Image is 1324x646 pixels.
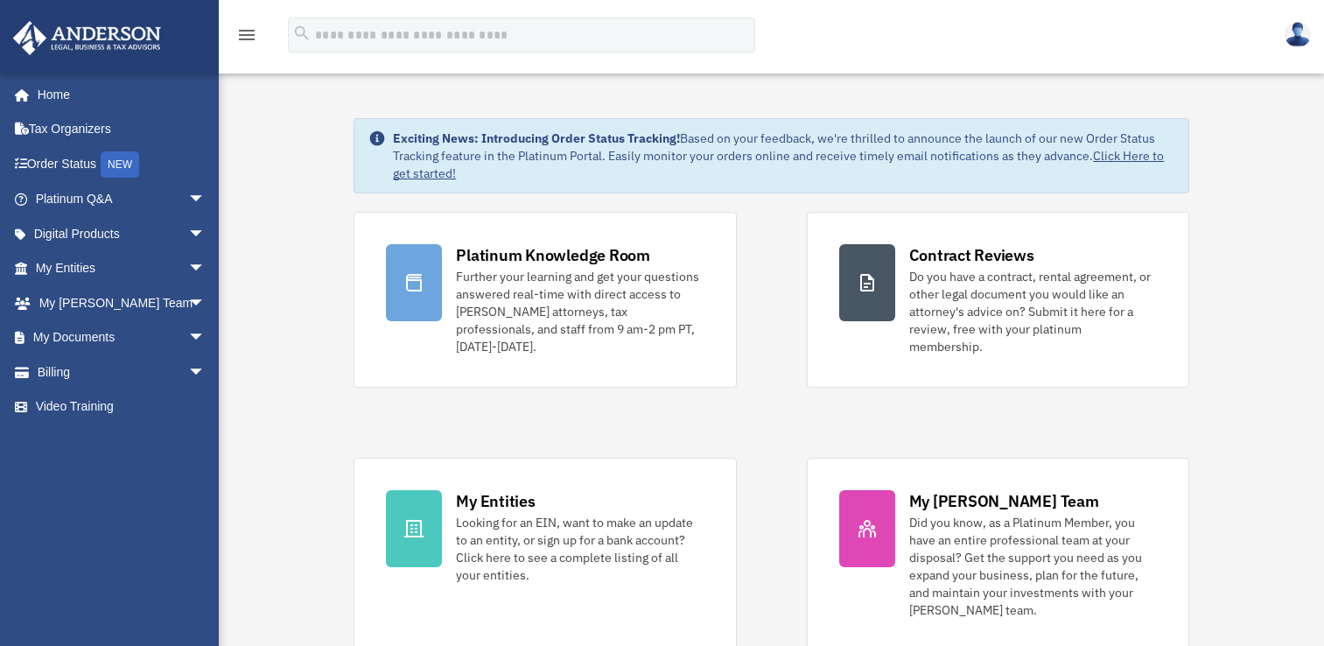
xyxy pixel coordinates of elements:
a: Digital Productsarrow_drop_down [12,216,232,251]
a: Click Here to get started! [393,148,1164,181]
span: arrow_drop_down [188,216,223,252]
div: Did you know, as a Platinum Member, you have an entire professional team at your disposal? Get th... [909,514,1157,619]
span: arrow_drop_down [188,285,223,321]
img: User Pic [1285,22,1311,47]
a: Order StatusNEW [12,146,232,182]
span: arrow_drop_down [188,182,223,218]
a: Video Training [12,390,232,425]
a: Contract Reviews Do you have a contract, rental agreement, or other legal document you would like... [807,212,1189,388]
a: My [PERSON_NAME] Teamarrow_drop_down [12,285,232,320]
a: Billingarrow_drop_down [12,355,232,390]
div: Based on your feedback, we're thrilled to announce the launch of our new Order Status Tracking fe... [393,130,1173,182]
span: arrow_drop_down [188,355,223,390]
div: My [PERSON_NAME] Team [909,490,1099,512]
div: Contract Reviews [909,244,1034,266]
span: arrow_drop_down [188,251,223,287]
a: menu [236,31,257,46]
a: Platinum Q&Aarrow_drop_down [12,182,232,217]
a: Home [12,77,223,112]
a: Tax Organizers [12,112,232,147]
i: search [292,24,312,43]
strong: Exciting News: Introducing Order Status Tracking! [393,130,680,146]
div: My Entities [456,490,535,512]
span: arrow_drop_down [188,320,223,356]
i: menu [236,25,257,46]
a: My Documentsarrow_drop_down [12,320,232,355]
a: My Entitiesarrow_drop_down [12,251,232,286]
div: NEW [101,151,139,178]
img: Anderson Advisors Platinum Portal [8,21,166,55]
div: Do you have a contract, rental agreement, or other legal document you would like an attorney's ad... [909,268,1157,355]
div: Platinum Knowledge Room [456,244,650,266]
a: Platinum Knowledge Room Further your learning and get your questions answered real-time with dire... [354,212,736,388]
div: Looking for an EIN, want to make an update to an entity, or sign up for a bank account? Click her... [456,514,704,584]
div: Further your learning and get your questions answered real-time with direct access to [PERSON_NAM... [456,268,704,355]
